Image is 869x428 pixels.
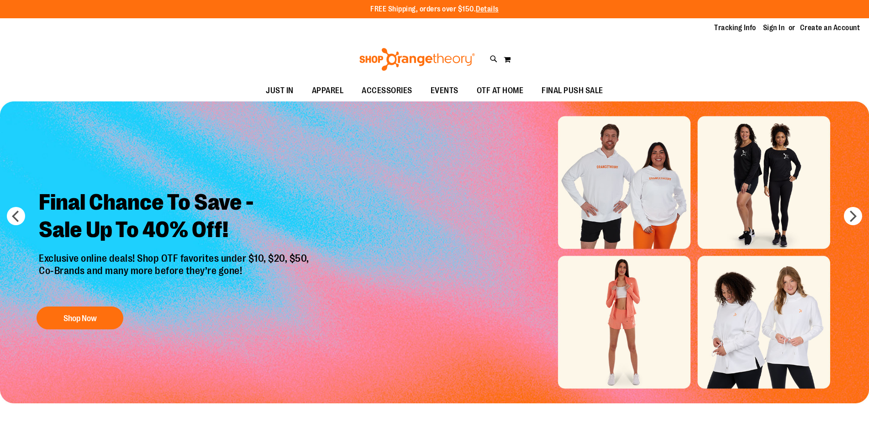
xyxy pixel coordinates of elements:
a: Final Chance To Save -Sale Up To 40% Off! Exclusive online deals! Shop OTF favorites under $10, $... [32,182,318,334]
a: APPAREL [303,80,353,101]
a: JUST IN [257,80,303,101]
a: Create an Account [800,23,860,33]
a: Sign In [763,23,785,33]
span: OTF AT HOME [477,80,524,101]
a: EVENTS [421,80,468,101]
a: Tracking Info [714,23,756,33]
a: FINAL PUSH SALE [532,80,612,101]
span: EVENTS [431,80,458,101]
button: next [844,207,862,225]
img: Shop Orangetheory [358,48,476,71]
span: FINAL PUSH SALE [542,80,603,101]
h2: Final Chance To Save - Sale Up To 40% Off! [32,182,318,253]
span: APPAREL [312,80,344,101]
a: Details [476,5,499,13]
button: prev [7,207,25,225]
button: Shop Now [37,306,123,329]
p: FREE Shipping, orders over $150. [370,4,499,15]
span: JUST IN [266,80,294,101]
a: ACCESSORIES [353,80,421,101]
a: OTF AT HOME [468,80,533,101]
span: ACCESSORIES [362,80,412,101]
p: Exclusive online deals! Shop OTF favorites under $10, $20, $50, Co-Brands and many more before th... [32,253,318,297]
